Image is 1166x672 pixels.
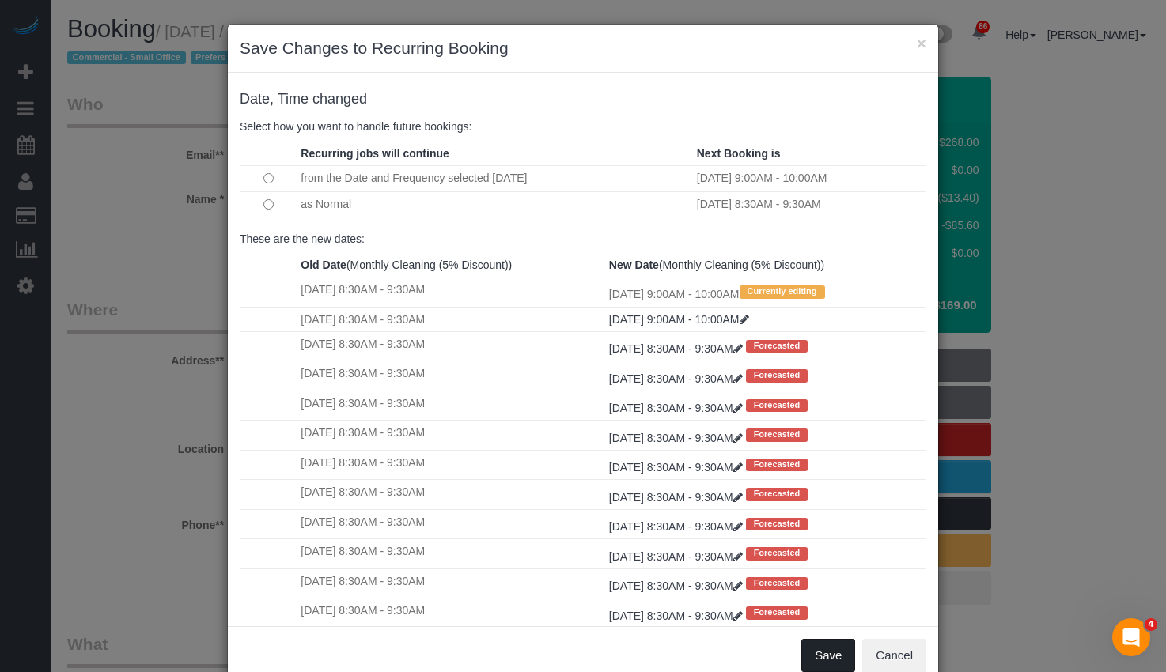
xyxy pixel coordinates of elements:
[746,340,808,353] span: Forecasted
[297,568,605,598] td: [DATE] 8:30AM - 9:30AM
[297,539,605,568] td: [DATE] 8:30AM - 9:30AM
[746,428,808,441] span: Forecasted
[740,285,825,298] span: Currently editing
[1145,618,1157,631] span: 4
[297,165,692,191] td: from the Date and Frequency selected [DATE]
[301,147,449,160] strong: Recurring jobs will continue
[746,606,808,619] span: Forecasted
[240,231,926,247] p: These are the new dates:
[801,639,855,672] button: Save
[240,92,926,108] h4: changed
[746,547,808,560] span: Forecasted
[862,639,926,672] button: Cancel
[297,421,605,450] td: [DATE] 8:30AM - 9:30AM
[609,491,746,504] a: [DATE] 8:30AM - 9:30AM
[605,253,926,277] th: (Monthly Cleaning (5% Discount))
[605,277,926,307] td: [DATE] 9:00AM - 10:00AM
[746,369,808,382] span: Forecasted
[609,580,746,592] a: [DATE] 8:30AM - 9:30AM
[609,402,746,414] a: [DATE] 8:30AM - 9:30AM
[609,461,746,474] a: [DATE] 8:30AM - 9:30AM
[1112,618,1150,656] iframe: Intercom live chat
[297,253,605,277] th: (Monthly Cleaning (5% Discount))
[697,147,781,160] strong: Next Booking is
[746,577,808,590] span: Forecasted
[240,91,309,107] span: Date, Time
[746,459,808,471] span: Forecasted
[609,372,746,385] a: [DATE] 8:30AM - 9:30AM
[297,598,605,628] td: [DATE] 8:30AM - 9:30AM
[609,313,749,326] a: [DATE] 9:00AM - 10:00AM
[240,36,926,60] h3: Save Changes to Recurring Booking
[297,480,605,509] td: [DATE] 8:30AM - 9:30AM
[609,520,746,533] a: [DATE] 8:30AM - 9:30AM
[297,450,605,479] td: [DATE] 8:30AM - 9:30AM
[297,277,605,307] td: [DATE] 8:30AM - 9:30AM
[301,259,346,271] strong: Old Date
[240,119,926,134] p: Select how you want to handle future bookings:
[609,610,746,622] a: [DATE] 8:30AM - 9:30AM
[297,307,605,331] td: [DATE] 8:30AM - 9:30AM
[609,259,659,271] strong: New Date
[746,518,808,530] span: Forecasted
[297,191,692,217] td: as Normal
[297,509,605,538] td: [DATE] 8:30AM - 9:30AM
[609,342,746,355] a: [DATE] 8:30AM - 9:30AM
[609,432,746,444] a: [DATE] 8:30AM - 9:30AM
[297,391,605,420] td: [DATE] 8:30AM - 9:30AM
[746,488,808,500] span: Forecasted
[746,399,808,412] span: Forecasted
[693,165,926,191] td: [DATE] 9:00AM - 10:00AM
[693,191,926,217] td: [DATE] 8:30AM - 9:30AM
[297,331,605,361] td: [DATE] 8:30AM - 9:30AM
[609,550,746,563] a: [DATE] 8:30AM - 9:30AM
[917,35,926,51] button: ×
[297,361,605,391] td: [DATE] 8:30AM - 9:30AM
